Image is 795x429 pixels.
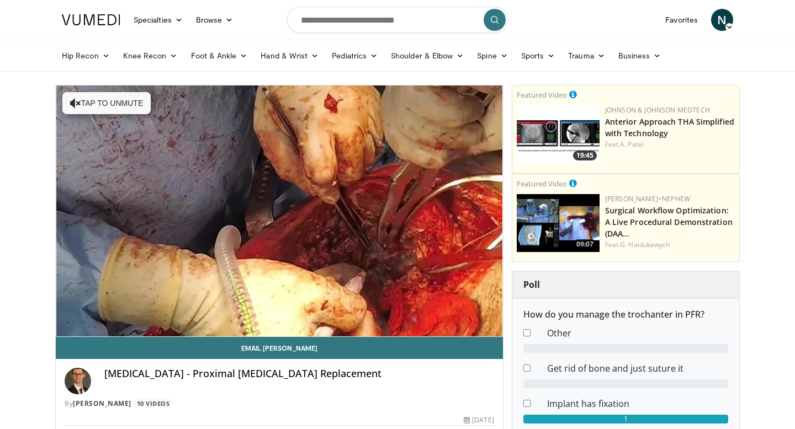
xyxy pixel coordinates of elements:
img: Avatar [65,368,91,394]
img: VuMedi Logo [62,14,120,25]
a: Hip Recon [55,45,116,67]
img: 06bb1c17-1231-4454-8f12-6191b0b3b81a.150x105_q85_crop-smart_upscale.jpg [517,105,600,163]
a: Surgical Workflow Optimization: A Live Procedural Demonstration (DAA… [605,205,733,239]
a: 09:07 [517,194,600,252]
a: N [711,9,733,31]
div: Feat. [605,240,735,250]
a: [PERSON_NAME] [73,399,131,408]
a: Spine [470,45,514,67]
a: [PERSON_NAME]+Nephew [605,194,690,203]
strong: Poll [523,278,540,291]
a: Browse [189,9,240,31]
img: bcfc90b5-8c69-4b20-afee-af4c0acaf118.150x105_q85_crop-smart_upscale.jpg [517,194,600,252]
span: 19:45 [573,151,597,160]
div: By [65,399,494,409]
div: 1 [523,415,728,423]
a: Sports [515,45,562,67]
a: Foot & Ankle [184,45,255,67]
a: G. Haidukewych [620,240,670,249]
dd: Other [539,326,736,340]
a: Trauma [561,45,612,67]
small: Featured Video [517,90,567,100]
div: Feat. [605,140,735,149]
a: Hand & Wrist [254,45,325,67]
h6: How do you manage the trochanter in PFR? [523,309,728,320]
button: Tap to unmute [62,92,151,114]
dd: Implant has fixation [539,397,736,410]
a: Johnson & Johnson MedTech [605,105,710,115]
a: Business [612,45,668,67]
a: Pediatrics [325,45,384,67]
input: Search topics, interventions [287,7,508,33]
a: 19:45 [517,105,600,163]
dd: Get rid of bone and just suture it [539,362,736,375]
small: Featured Video [517,179,567,189]
h4: [MEDICAL_DATA] - Proximal [MEDICAL_DATA] Replacement [104,368,494,380]
a: Shoulder & Elbow [384,45,470,67]
a: Knee Recon [116,45,184,67]
a: 10 Videos [133,399,173,408]
div: [DATE] [464,415,494,425]
span: 09:07 [573,239,597,249]
video-js: Video Player [56,85,503,337]
a: Anterior Approach THA Simplified with Technology [605,116,734,138]
a: Email [PERSON_NAME] [56,337,503,359]
a: Specialties [127,9,189,31]
a: A. Patel [620,140,644,149]
a: Favorites [659,9,704,31]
